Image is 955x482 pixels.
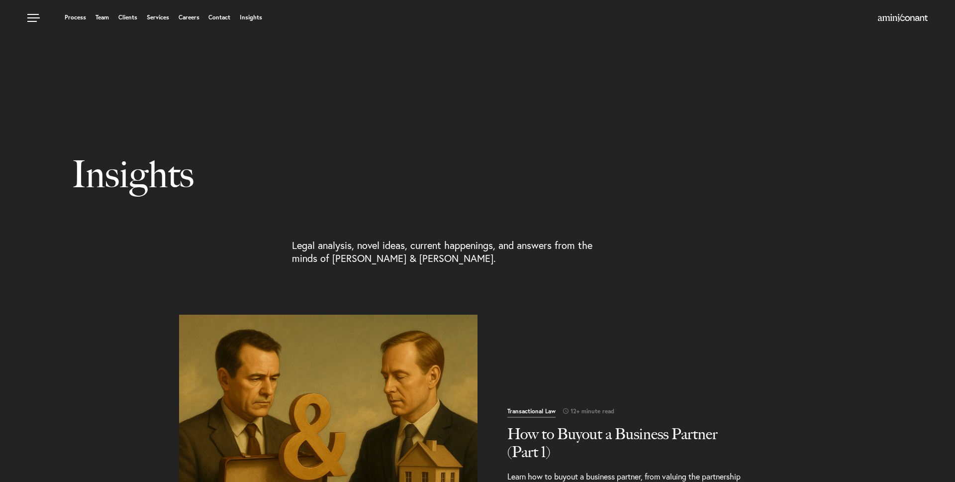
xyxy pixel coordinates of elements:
a: Clients [118,14,137,20]
span: Transactional Law [507,408,556,418]
a: Process [65,14,86,20]
h2: How to Buyout a Business Partner (Part 1) [507,425,746,461]
img: icon-time-light.svg [563,408,569,414]
a: Insights [240,14,262,20]
img: Amini & Conant [878,14,928,22]
p: Legal analysis, novel ideas, current happenings, and answers from the minds of [PERSON_NAME] & [P... [292,239,613,265]
a: Home [878,14,928,22]
a: Services [147,14,169,20]
a: Careers [179,14,199,20]
a: Team [95,14,109,20]
a: Contact [208,14,230,20]
span: 12+ minute read [556,408,614,414]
